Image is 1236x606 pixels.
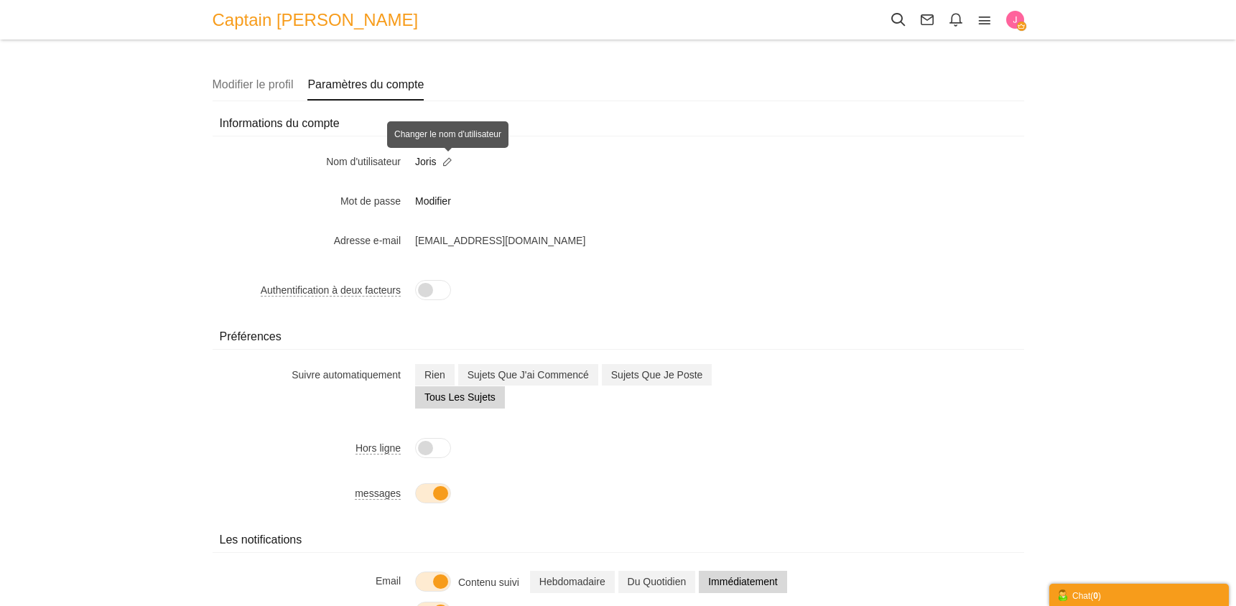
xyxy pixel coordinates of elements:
[708,576,777,587] span: Immédiatement
[611,369,703,381] span: Sujets que je poste
[213,68,294,101] a: Modifier le profil
[458,575,519,589] span: Contenu suivi
[213,190,416,208] label: Mot de passe
[356,442,401,454] span: Hors ligne
[261,284,401,296] span: Authentification à deux facteurs
[213,4,429,36] a: Captain [PERSON_NAME]
[1056,587,1222,602] div: Chat
[424,391,496,403] span: Tous les sujets
[1090,591,1101,601] span: ( )
[213,101,1024,136] div: Informations du compte
[213,151,416,169] label: Nom d'utilisateur
[213,364,416,382] label: Suivre automatiquement
[376,575,401,587] span: Email
[1006,11,1024,29] img: HaEgM0VWESYAAAAASUVORK5CYII=
[415,195,451,207] span: Modifier
[415,233,585,248] span: [EMAIL_ADDRESS][DOMAIN_NAME]
[213,230,416,248] label: Adresse e-mail
[213,518,1024,553] div: Les notifications
[628,576,687,587] span: du quotidien
[307,68,424,101] a: Paramètres du compte
[1093,591,1098,601] strong: 0
[468,369,589,381] span: Sujets que j'ai commencé
[213,314,1024,350] div: Préférences
[424,369,445,381] span: Rien
[355,488,401,499] span: messages
[539,576,605,587] span: Hebdomadaire
[415,154,437,169] a: Joris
